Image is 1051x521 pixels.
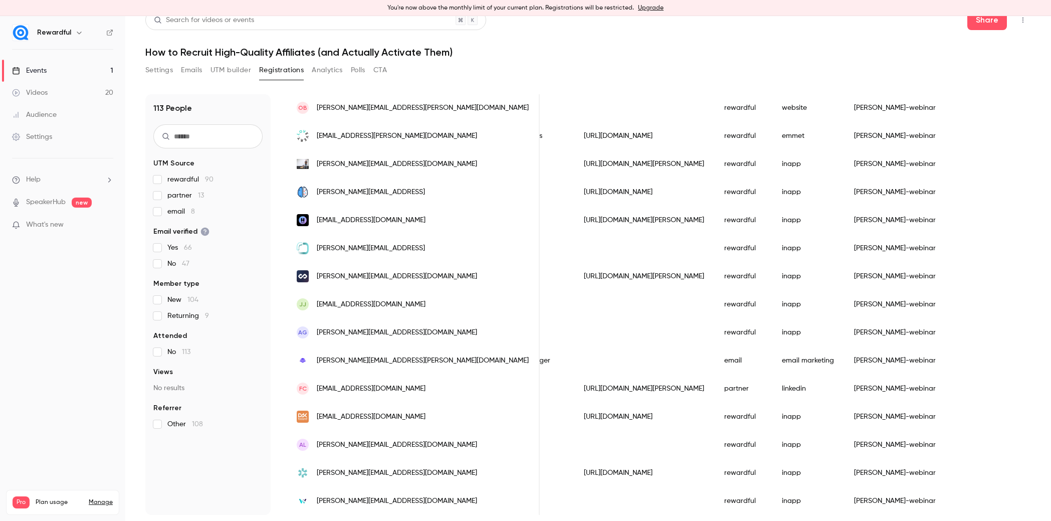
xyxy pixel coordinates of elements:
span: Referrer [153,403,181,413]
div: inapp [772,290,844,318]
img: originality.ai [297,186,309,198]
span: What's new [26,220,64,230]
iframe: Noticeable Trigger [101,221,113,230]
div: email [714,346,772,375]
img: Rewardful [13,25,29,41]
div: [PERSON_NAME]-webinar [844,94,946,122]
div: [URL][DOMAIN_NAME] [574,403,714,431]
div: rewardful [714,403,772,431]
div: linkedin [772,375,844,403]
div: [URL][DOMAIN_NAME][PERSON_NAME] [574,150,714,178]
div: [PERSON_NAME]-webinar [844,403,946,431]
img: wooskill.com [297,495,309,507]
img: moovd.nl [297,467,309,479]
span: Help [26,175,41,185]
div: partner [714,375,772,403]
span: [EMAIL_ADDRESS][DOMAIN_NAME] [317,412,426,422]
button: Settings [145,62,173,78]
div: Audience [12,110,57,120]
div: Events [12,66,47,76]
span: [PERSON_NAME][EMAIL_ADDRESS][DOMAIN_NAME] [317,496,477,506]
div: [URL][DOMAIN_NAME] [574,178,714,206]
button: Emails [181,62,202,78]
a: Upgrade [638,4,664,12]
span: [EMAIL_ADDRESS][PERSON_NAME][DOMAIN_NAME] [317,131,477,141]
button: Registrations [259,62,304,78]
span: Email verified [153,227,209,237]
h1: 113 People [153,102,192,114]
div: rewardful [714,234,772,262]
span: Pro [13,496,30,508]
div: [URL][DOMAIN_NAME][PERSON_NAME] [574,206,714,234]
div: Settings [12,132,52,142]
div: inapp [772,318,844,346]
span: [PERSON_NAME][EMAIL_ADDRESS] [317,187,425,198]
div: inapp [772,487,844,515]
span: [PERSON_NAME][EMAIL_ADDRESS] [317,243,425,254]
span: UTM Source [153,158,194,168]
span: partner [167,191,204,201]
h6: Rewardful [37,28,71,38]
button: Polls [351,62,365,78]
div: rewardful [714,431,772,459]
img: headliner.app [297,214,309,226]
p: No results [153,383,263,393]
div: [PERSON_NAME]-webinar [844,150,946,178]
div: rewardful [714,318,772,346]
div: [URL][DOMAIN_NAME][PERSON_NAME] [574,262,714,290]
img: leadpages.com [297,355,309,367]
span: 90 [205,176,214,183]
span: New [167,295,198,305]
div: Search for videos or events [154,15,254,26]
span: [PERSON_NAME][EMAIL_ADDRESS][DOMAIN_NAME] [317,271,477,282]
button: UTM builder [211,62,251,78]
button: CTA [373,62,387,78]
span: [EMAIL_ADDRESS][DOMAIN_NAME] [317,384,426,394]
div: [PERSON_NAME]-webinar [844,459,946,487]
span: JJ [299,300,306,309]
div: rewardful [714,122,772,150]
div: rewardful [714,290,772,318]
div: emmet [772,122,844,150]
div: inapp [772,234,844,262]
span: 108 [192,421,203,428]
div: rewardful [714,487,772,515]
span: Returning [167,311,209,321]
span: [PERSON_NAME][EMAIL_ADDRESS][PERSON_NAME][DOMAIN_NAME] [317,356,529,366]
div: rewardful [714,262,772,290]
span: 113 [182,349,190,356]
span: Views [153,367,173,377]
span: 104 [187,296,198,303]
span: 47 [182,260,189,267]
div: rewardful [714,178,772,206]
span: [EMAIL_ADDRESS][DOMAIN_NAME] [317,299,426,310]
div: [PERSON_NAME]-webinar [844,178,946,206]
div: inapp [772,459,844,487]
section: facet-groups [153,158,263,429]
div: [URL][DOMAIN_NAME][PERSON_NAME] [574,375,714,403]
div: [PERSON_NAME]-webinar [844,234,946,262]
div: [URL][DOMAIN_NAME] [574,459,714,487]
a: Manage [89,498,113,506]
h1: How to Recruit High-Quality Affiliates (and Actually Activate Them) [145,46,1031,58]
span: email [167,207,195,217]
img: lovevery.com [297,130,309,142]
span: Member type [153,279,199,289]
span: new [72,198,92,208]
span: [PERSON_NAME][EMAIL_ADDRESS][PERSON_NAME][DOMAIN_NAME] [317,103,529,113]
span: 9 [205,312,209,319]
span: No [167,259,189,269]
div: [PERSON_NAME]-webinar [844,206,946,234]
div: inapp [772,262,844,290]
span: AL [299,440,306,449]
span: 13 [198,192,204,199]
div: rewardful [714,206,772,234]
img: joincarbon.com [297,270,309,282]
div: rewardful [714,459,772,487]
div: [PERSON_NAME]-webinar [844,122,946,150]
button: Share [967,10,1007,30]
span: 8 [191,208,195,215]
div: rewardful [714,94,772,122]
div: inapp [772,403,844,431]
div: email marketing [772,346,844,375]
